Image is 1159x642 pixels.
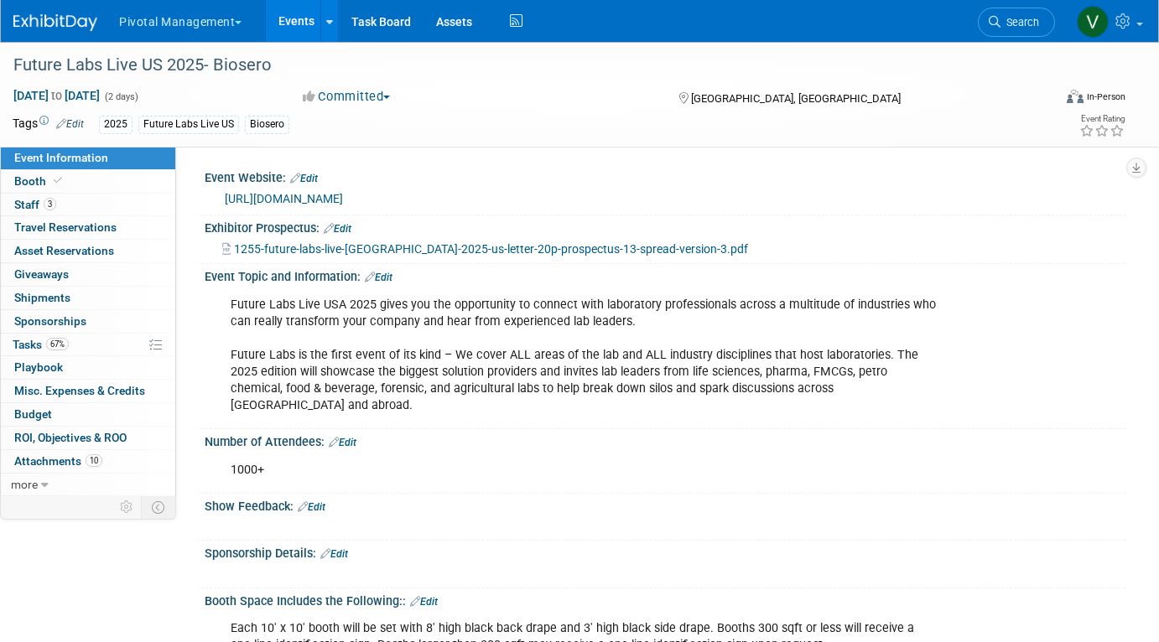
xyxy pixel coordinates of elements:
[1077,6,1109,38] img: Valerie Weld
[14,291,70,304] span: Shipments
[205,165,1125,187] div: Event Website:
[14,220,117,234] span: Travel Reservations
[8,50,1031,80] div: Future Labs Live US 2025- Biosero
[1,216,175,239] a: Travel Reservations
[1,310,175,333] a: Sponsorships
[14,267,69,281] span: Giveaways
[1,334,175,356] a: Tasks67%
[219,453,947,487] div: 1000+
[1,170,175,193] a: Booth
[410,596,438,608] a: Edit
[14,384,145,397] span: Misc. Expenses & Credits
[298,501,325,513] a: Edit
[205,494,1125,515] div: Show Feedback:
[205,588,1125,610] div: Booth Space Includes the Following::
[13,338,69,351] span: Tasks
[13,115,84,134] td: Tags
[978,8,1055,37] a: Search
[14,174,65,188] span: Booth
[961,87,1125,112] div: Event Format
[49,89,65,102] span: to
[205,264,1125,286] div: Event Topic and Information:
[14,454,102,468] span: Attachments
[222,242,748,256] a: 1255-future-labs-live-[GEOGRAPHIC_DATA]-2025-us-letter-20p-prospectus-13-spread-version-3.pdf
[320,548,348,560] a: Edit
[691,92,901,105] span: [GEOGRAPHIC_DATA], [GEOGRAPHIC_DATA]
[1,380,175,402] a: Misc. Expenses & Credits
[54,176,62,185] i: Booth reservation complete
[297,88,397,106] button: Committed
[1,474,175,496] a: more
[112,496,142,518] td: Personalize Event Tab Strip
[13,14,97,31] img: ExhibitDay
[1,263,175,286] a: Giveaways
[1079,115,1125,123] div: Event Rating
[56,118,84,130] a: Edit
[13,88,101,103] span: [DATE] [DATE]
[1,427,175,449] a: ROI, Objectives & ROO
[103,91,138,102] span: (2 days)
[14,244,114,257] span: Asset Reservations
[225,192,343,205] a: [URL][DOMAIN_NAME]
[46,338,69,350] span: 67%
[1,147,175,169] a: Event Information
[1,403,175,426] a: Budget
[1,356,175,379] a: Playbook
[234,242,748,256] span: 1255-future-labs-live-[GEOGRAPHIC_DATA]-2025-us-letter-20p-prospectus-13-spread-version-3.pdf
[14,151,108,164] span: Event Information
[1,450,175,473] a: Attachments10
[142,496,176,518] td: Toggle Event Tabs
[1000,16,1039,28] span: Search
[11,478,38,491] span: more
[1,240,175,262] a: Asset Reservations
[205,541,1125,562] div: Sponsorship Details:
[290,173,318,184] a: Edit
[138,116,239,133] div: Future Labs Live US
[44,198,56,210] span: 3
[329,437,356,448] a: Edit
[324,223,351,235] a: Edit
[219,288,947,423] div: Future Labs Live USA 2025 gives you the opportunity to connect with laboratory professionals acro...
[99,116,133,133] div: 2025
[14,407,52,421] span: Budget
[14,314,86,328] span: Sponsorships
[1,194,175,216] a: Staff3
[205,429,1125,451] div: Number of Attendees:
[205,215,1125,237] div: Exhibitor Prospectus:
[86,454,102,467] span: 10
[14,431,127,444] span: ROI, Objectives & ROO
[365,272,392,283] a: Edit
[245,116,289,133] div: Biosero
[14,198,56,211] span: Staff
[1067,90,1084,103] img: Format-Inperson.png
[1086,91,1125,103] div: In-Person
[14,360,63,374] span: Playbook
[1,287,175,309] a: Shipments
